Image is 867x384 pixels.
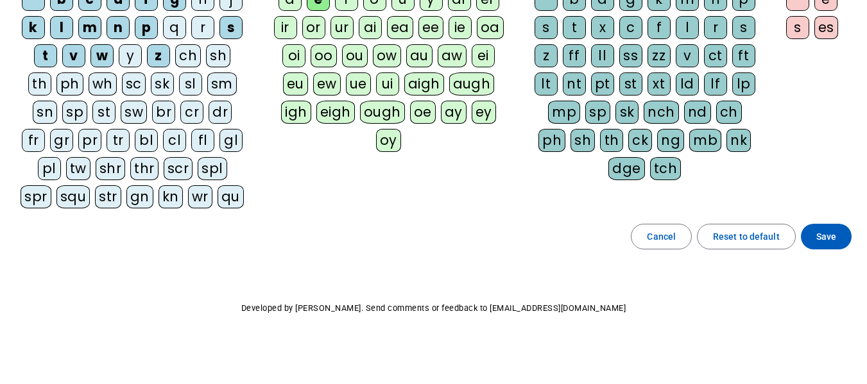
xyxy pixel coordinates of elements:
[10,301,857,316] p: Developed by [PERSON_NAME]. Send comments or feedback to [EMAIL_ADDRESS][DOMAIN_NAME]
[449,72,495,96] div: augh
[591,44,614,67] div: ll
[648,16,671,39] div: f
[56,185,90,208] div: squ
[713,229,780,244] span: Reset to default
[548,101,580,124] div: mp
[56,72,83,96] div: ph
[535,72,558,96] div: lt
[535,16,558,39] div: s
[130,157,159,180] div: thr
[135,16,158,39] div: p
[22,16,45,39] div: k
[219,129,243,152] div: gl
[591,72,614,96] div: pt
[107,129,130,152] div: tr
[21,185,51,208] div: spr
[360,101,405,124] div: ough
[441,101,467,124] div: ay
[449,16,472,39] div: ie
[410,101,436,124] div: oe
[816,229,836,244] span: Save
[122,72,146,96] div: sc
[152,101,175,124] div: br
[563,72,586,96] div: nt
[684,101,711,124] div: nd
[477,16,504,39] div: oa
[274,16,297,39] div: ir
[814,16,838,39] div: es
[164,157,193,180] div: scr
[406,44,433,67] div: au
[373,44,401,67] div: ow
[472,101,496,124] div: ey
[801,224,852,249] button: Save
[66,157,90,180] div: tw
[90,44,114,67] div: w
[219,16,243,39] div: s
[538,129,565,152] div: ph
[311,44,337,67] div: oo
[28,72,51,96] div: th
[376,72,399,96] div: ui
[33,101,57,124] div: sn
[563,44,586,67] div: ff
[121,101,147,124] div: sw
[159,185,183,208] div: kn
[135,129,158,152] div: bl
[376,129,401,152] div: oy
[628,129,652,152] div: ck
[62,101,87,124] div: sp
[281,101,311,124] div: igh
[119,44,142,67] div: y
[346,72,371,96] div: ue
[585,101,610,124] div: sp
[732,72,755,96] div: lp
[302,16,325,39] div: or
[404,72,444,96] div: aigh
[218,185,244,208] div: qu
[147,44,170,67] div: z
[647,229,676,244] span: Cancel
[38,157,61,180] div: pl
[89,72,117,96] div: wh
[191,16,214,39] div: r
[50,16,73,39] div: l
[657,129,684,152] div: ng
[608,157,645,180] div: dge
[786,16,809,39] div: s
[163,16,186,39] div: q
[207,72,237,96] div: sm
[732,16,755,39] div: s
[591,16,614,39] div: x
[600,129,623,152] div: th
[62,44,85,67] div: v
[198,157,227,180] div: spl
[619,44,642,67] div: ss
[313,72,341,96] div: ew
[648,44,671,67] div: zz
[95,185,121,208] div: str
[163,129,186,152] div: cl
[206,44,230,67] div: sh
[472,44,495,67] div: ei
[418,16,443,39] div: ee
[648,72,671,96] div: xt
[631,224,692,249] button: Cancel
[78,129,101,152] div: pr
[615,101,639,124] div: sk
[676,44,699,67] div: v
[697,224,796,249] button: Reset to default
[92,101,116,124] div: st
[716,101,742,124] div: ch
[704,72,727,96] div: lf
[283,72,308,96] div: eu
[151,72,174,96] div: sk
[316,101,355,124] div: eigh
[191,129,214,152] div: fl
[96,157,126,180] div: shr
[34,44,57,67] div: t
[689,129,721,152] div: mb
[50,129,73,152] div: gr
[78,16,101,39] div: m
[188,185,212,208] div: wr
